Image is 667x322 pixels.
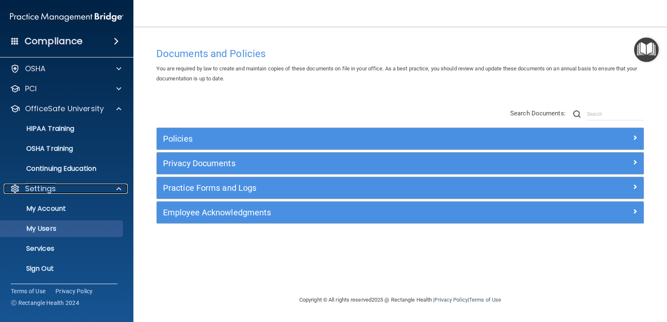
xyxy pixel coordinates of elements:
[5,165,119,173] p: Continuing Education
[5,225,119,233] p: My Users
[163,157,637,170] a: Privacy Documents
[25,35,83,47] h4: Compliance
[25,64,46,74] p: OSHA
[11,287,45,295] a: Terms of Use
[10,104,121,114] a: OfficeSafe University
[25,184,56,194] p: Settings
[5,125,74,133] p: HIPAA Training
[10,84,121,94] a: PCI
[573,110,581,118] img: ic-search.3b580494.png
[10,9,123,25] img: PMB logo
[163,183,516,192] h5: Practice Forms and Logs
[163,181,637,195] a: Practice Forms and Logs
[156,65,637,82] span: You are required by law to create and maintain copies of these documents on file in your office. ...
[25,84,37,94] p: PCI
[248,287,552,313] div: Copyright © All rights reserved 2025 @ Rectangle Health | |
[10,64,121,74] a: OSHA
[5,265,119,273] p: Sign Out
[634,37,659,62] button: Open Resource Center
[10,184,121,194] a: Settings
[163,134,516,143] h5: Policies
[156,48,644,59] h4: Documents and Policies
[163,159,516,168] h5: Privacy Documents
[587,108,644,120] input: Search
[434,297,467,303] a: Privacy Policy
[5,145,73,153] p: OSHA Training
[5,245,119,253] p: Services
[5,205,119,213] p: My Account
[11,299,79,307] span: Ⓒ Rectangle Health 2024
[510,110,566,117] span: Search Documents:
[55,287,93,295] a: Privacy Policy
[163,206,637,219] a: Employee Acknowledgments
[163,208,516,217] h5: Employee Acknowledgments
[163,132,637,145] a: Policies
[469,297,501,303] a: Terms of Use
[25,104,104,114] p: OfficeSafe University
